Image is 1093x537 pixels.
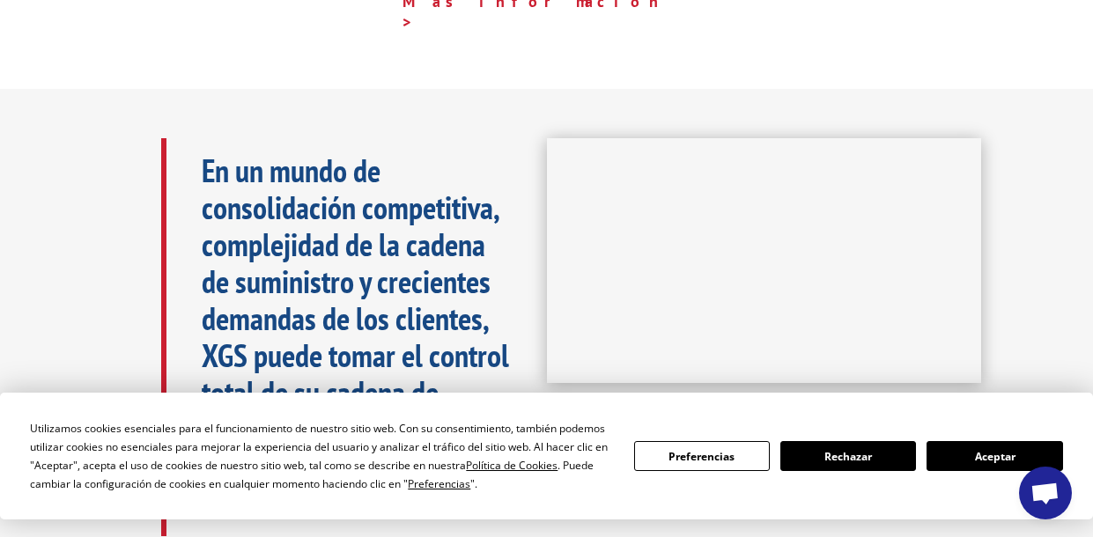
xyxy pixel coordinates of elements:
[927,441,1062,471] button: Aceptar
[668,449,735,464] font: Preferencias
[1019,467,1072,519] div: Chat abierto
[30,421,608,473] font: Utilizamos cookies esenciales para el funcionamiento de nuestro sitio web. Con su consentimiento,...
[466,458,558,473] font: Política de Cookies
[824,449,872,464] font: Rechazar
[634,441,770,471] button: Preferencias
[975,449,1015,464] font: Aceptar
[202,150,509,524] font: En un mundo de consolidación competitiva, complejidad de la cadena de suministro y crecientes dem...
[780,441,916,471] button: Rechazar
[470,476,477,491] font: ".
[547,138,982,383] iframe: Soluciones logísticas XGS
[408,476,470,491] font: Preferencias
